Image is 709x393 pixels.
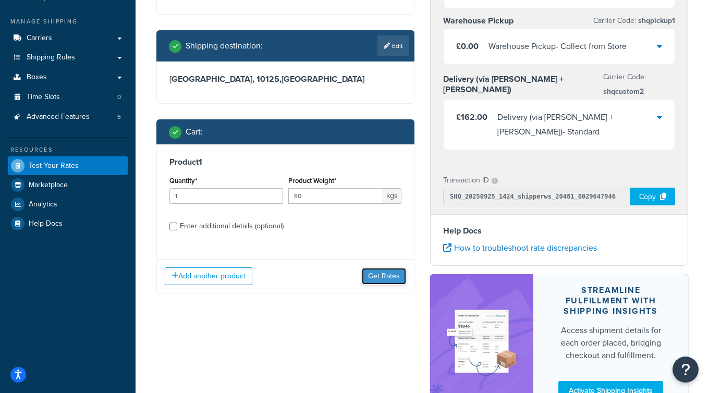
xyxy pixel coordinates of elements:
button: Get Rates [362,268,406,285]
span: Marketplace [29,181,68,190]
button: Open Resource Center [673,357,699,383]
span: shqpickup1 [636,15,675,26]
div: Streamline Fulfillment with Shipping Insights [558,285,663,316]
a: Advanced Features6 [8,107,128,127]
span: 0 [117,93,121,102]
div: Delivery (via [PERSON_NAME] + [PERSON_NAME]) - Standard [497,110,657,139]
li: Advanced Features [8,107,128,127]
span: Shipping Rules [27,53,75,62]
a: Carriers [8,29,128,48]
h3: [GEOGRAPHIC_DATA], 10125 , [GEOGRAPHIC_DATA] [169,74,401,84]
span: kgs [383,188,401,204]
div: Enter additional details (optional) [180,219,284,234]
p: Transaction ID [443,173,489,188]
a: Boxes [8,68,128,87]
h2: Shipping destination : [186,41,263,51]
span: Time Slots [27,93,60,102]
span: Advanced Features [27,113,90,121]
div: Access shipment details for each order placed, bridging checkout and fulfillment. [558,324,663,362]
span: Boxes [27,73,47,82]
a: How to troubleshoot rate discrepancies [443,242,597,254]
h3: Product 1 [169,157,401,167]
span: £162.00 [456,111,487,123]
input: 0.00 [288,188,384,204]
div: Resources [8,145,128,154]
a: Test Your Rates [8,156,128,175]
h2: Cart : [186,127,203,137]
span: Carriers [27,34,52,43]
button: Add another product [165,267,252,285]
span: 6 [117,113,121,121]
label: Quantity* [169,177,197,185]
label: Product Weight* [288,177,336,185]
input: 0 [169,188,283,204]
h4: Help Docs [443,225,675,237]
input: Enter additional details (optional) [169,223,177,230]
div: Copy [630,188,675,205]
span: Analytics [29,200,57,209]
a: Marketplace [8,176,128,194]
span: Help Docs [29,219,63,228]
h3: Warehouse Pickup [443,16,514,26]
span: shqcustom2 [603,86,644,97]
a: Help Docs [8,214,128,233]
h3: Delivery (via [PERSON_NAME] + [PERSON_NAME]) [443,74,603,95]
a: Shipping Rules [8,48,128,67]
a: Analytics [8,195,128,214]
p: Carrier Code: [603,70,675,99]
span: Test Your Rates [29,162,79,170]
span: £0.00 [456,40,479,52]
div: Manage Shipping [8,17,128,26]
a: Edit [377,35,409,56]
a: Time Slots0 [8,88,128,107]
div: Warehouse Pickup - Collect from Store [488,39,627,54]
p: Carrier Code: [593,14,675,28]
li: Time Slots [8,88,128,107]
